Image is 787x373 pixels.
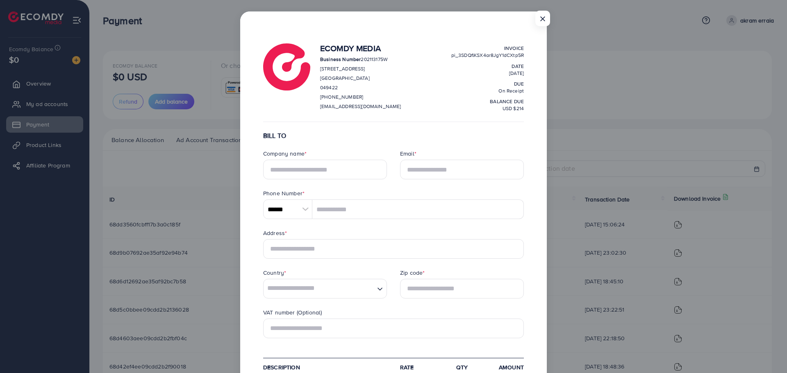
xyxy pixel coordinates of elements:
div: Search for option [263,279,387,298]
p: [EMAIL_ADDRESS][DOMAIN_NAME] [320,102,401,111]
label: Zip code [400,269,425,277]
label: Country [263,269,286,277]
strong: Business Number [320,56,361,63]
p: Date [451,61,524,71]
input: Search for option [264,279,374,298]
span: pi_3SDQflKSX4ar8JgY1dCXtp5R [451,52,524,59]
h6: BILL TO [263,132,524,140]
label: Phone Number [263,189,305,197]
p: balance due [451,97,524,106]
label: Address [263,229,287,237]
label: Company name [263,149,307,158]
span: [DATE] [509,70,524,77]
button: Close [535,11,550,26]
p: Invoice [451,43,524,53]
div: qty [439,363,484,371]
span: USD $214 [503,105,524,112]
p: [GEOGRAPHIC_DATA] [320,73,401,83]
div: Description [257,363,393,371]
iframe: Chat [752,336,781,367]
span: On Receipt [498,87,524,94]
p: 202113175W [320,54,401,64]
label: Email [400,149,416,158]
p: [PHONE_NUMBER] [320,92,401,102]
p: [STREET_ADDRESS] [320,64,401,74]
p: 049422 [320,83,401,93]
img: logo [263,43,310,90]
div: Amount [485,363,530,371]
label: VAT number (Optional) [263,308,322,316]
div: Rate [393,363,439,371]
h4: Ecomdy Media [320,43,401,53]
p: Due [451,79,524,89]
